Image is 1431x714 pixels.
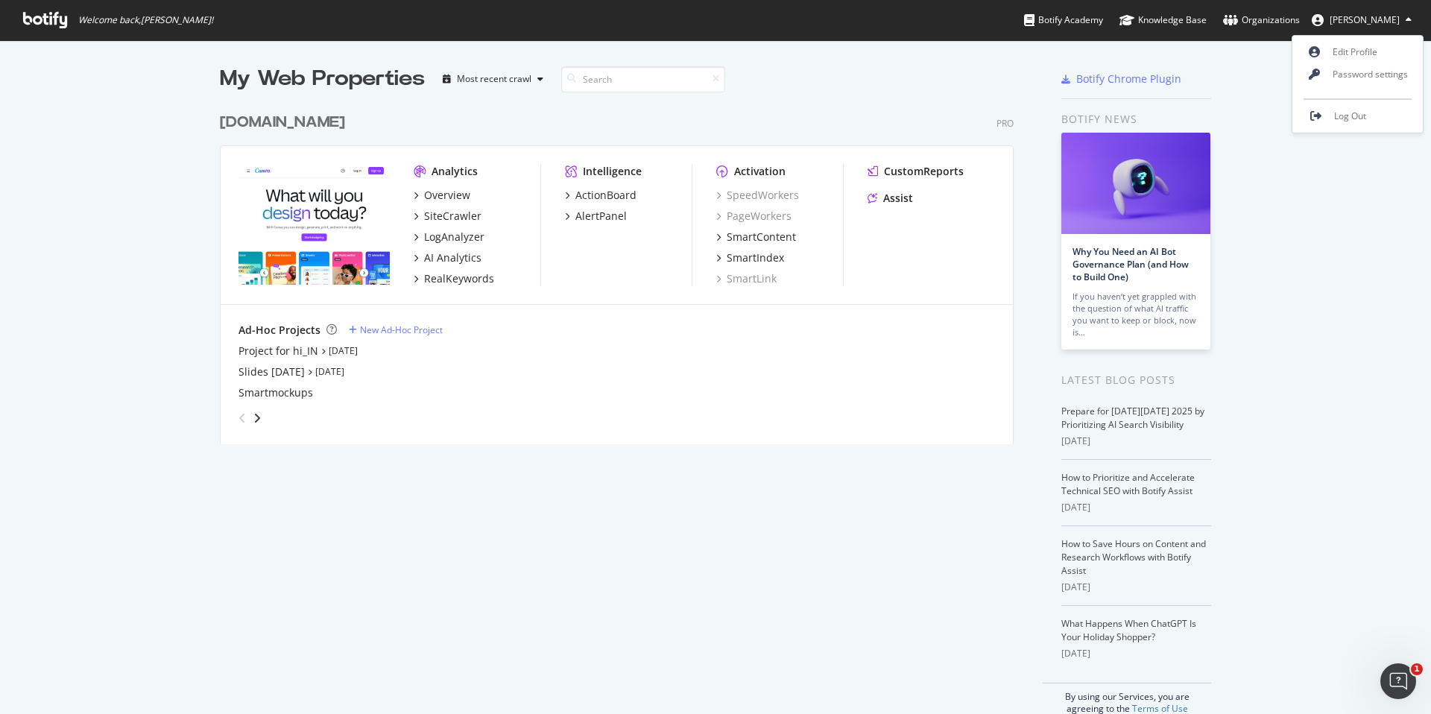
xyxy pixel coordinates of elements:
[1061,372,1211,388] div: Latest Blog Posts
[575,188,636,203] div: ActionBoard
[315,365,344,378] a: [DATE]
[565,188,636,203] a: ActionBoard
[1223,13,1300,28] div: Organizations
[414,230,484,244] a: LogAnalyzer
[238,164,390,285] img: canva.com
[238,344,318,358] a: Project for hi_IN
[716,250,784,265] a: SmartIndex
[883,191,913,206] div: Assist
[868,191,913,206] a: Assist
[1292,105,1423,127] a: Log Out
[220,112,345,133] div: [DOMAIN_NAME]
[238,385,313,400] a: Smartmockups
[252,411,262,426] div: angle-right
[1380,663,1416,699] iframe: Intercom live chat
[1024,13,1103,28] div: Botify Academy
[78,14,213,26] span: Welcome back, [PERSON_NAME] !
[1061,133,1210,234] img: Why You Need an AI Bot Governance Plan (and How to Build One)
[414,209,481,224] a: SiteCrawler
[233,406,252,430] div: angle-left
[414,271,494,286] a: RealKeywords
[1119,13,1207,28] div: Knowledge Base
[716,209,792,224] a: PageWorkers
[1076,72,1181,86] div: Botify Chrome Plugin
[1061,581,1211,594] div: [DATE]
[1330,13,1400,26] span: Carolina Santana
[1292,41,1423,63] a: Edit Profile
[727,250,784,265] div: SmartIndex
[727,230,796,244] div: SmartContent
[424,209,481,224] div: SiteCrawler
[424,271,494,286] div: RealKeywords
[238,364,305,379] a: Slides [DATE]
[220,64,425,94] div: My Web Properties
[716,271,777,286] a: SmartLink
[1061,537,1206,577] a: How to Save Hours on Content and Research Workflows with Botify Assist
[583,164,642,179] div: Intelligence
[1073,291,1199,338] div: If you haven’t yet grappled with the question of what AI traffic you want to keep or block, now is…
[414,250,481,265] a: AI Analytics
[424,188,470,203] div: Overview
[1061,435,1211,448] div: [DATE]
[437,67,549,91] button: Most recent crawl
[1061,501,1211,514] div: [DATE]
[1061,405,1204,431] a: Prepare for [DATE][DATE] 2025 by Prioritizing AI Search Visibility
[349,323,443,336] a: New Ad-Hoc Project
[220,94,1026,444] div: grid
[1300,8,1424,32] button: [PERSON_NAME]
[716,230,796,244] a: SmartContent
[868,164,964,179] a: CustomReports
[424,230,484,244] div: LogAnalyzer
[424,250,481,265] div: AI Analytics
[1061,72,1181,86] a: Botify Chrome Plugin
[360,323,443,336] div: New Ad-Hoc Project
[1061,617,1196,643] a: What Happens When ChatGPT Is Your Holiday Shopper?
[329,344,358,357] a: [DATE]
[884,164,964,179] div: CustomReports
[716,188,799,203] a: SpeedWorkers
[457,75,531,83] div: Most recent crawl
[432,164,478,179] div: Analytics
[1061,647,1211,660] div: [DATE]
[220,112,351,133] a: [DOMAIN_NAME]
[414,188,470,203] a: Overview
[1073,245,1189,283] a: Why You Need an AI Bot Governance Plan (and How to Build One)
[1061,471,1195,497] a: How to Prioritize and Accelerate Technical SEO with Botify Assist
[1334,110,1366,122] span: Log Out
[565,209,627,224] a: AlertPanel
[238,323,320,338] div: Ad-Hoc Projects
[996,117,1014,130] div: Pro
[575,209,627,224] div: AlertPanel
[734,164,786,179] div: Activation
[1411,663,1423,675] span: 1
[561,66,725,92] input: Search
[1061,111,1211,127] div: Botify news
[1292,63,1423,86] a: Password settings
